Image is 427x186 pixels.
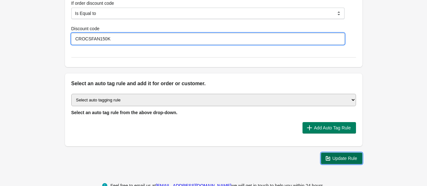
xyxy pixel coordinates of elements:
button: Update Rule [321,153,362,164]
button: Add Auto Tag Rule [302,122,356,134]
input: Discount code [71,33,345,45]
h2: Select an auto tag rule and add it for order or customer. [71,80,356,87]
span: Update Rule [332,156,357,161]
span: Select an auto tag rule from the above drop-down. [71,110,178,115]
label: Discount code [71,25,100,32]
span: Add Auto Tag Rule [314,125,351,130]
